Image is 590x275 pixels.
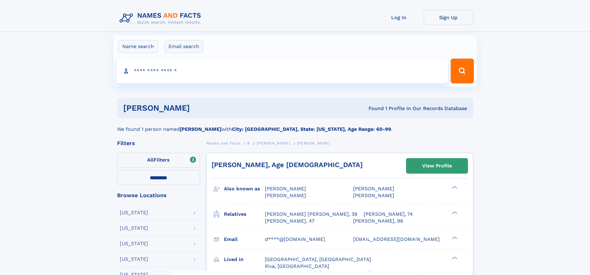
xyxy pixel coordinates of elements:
[117,140,200,146] div: Filters
[224,234,265,245] h3: Email
[117,153,200,168] label: Filters
[224,209,265,220] h3: Relatives
[164,40,203,53] label: Email search
[118,40,158,53] label: Name search
[212,161,363,169] a: [PERSON_NAME], Age [DEMOGRAPHIC_DATA]
[353,193,394,198] span: [PERSON_NAME]
[120,226,148,231] div: [US_STATE]
[424,10,473,25] a: Sign Up
[257,141,290,145] span: [PERSON_NAME]
[265,186,306,192] span: [PERSON_NAME]
[117,193,200,198] div: Browse Locations
[374,10,424,25] a: Log In
[120,241,148,246] div: [US_STATE]
[406,158,468,173] a: View Profile
[206,139,240,147] a: Names and Facts
[147,157,154,163] span: All
[353,218,403,224] a: [PERSON_NAME], 96
[450,256,458,260] div: ❯
[353,236,440,242] span: [EMAIL_ADDRESS][DOMAIN_NAME]
[117,118,473,133] div: We found 1 person named with .
[123,104,279,112] h1: [PERSON_NAME]
[120,210,148,215] div: [US_STATE]
[232,126,391,132] b: City: [GEOGRAPHIC_DATA], State: [US_STATE], Age Range: 60-99
[117,10,206,27] img: Logo Names and Facts
[224,184,265,194] h3: Also known as
[247,139,250,147] a: B
[422,159,452,173] div: View Profile
[364,211,413,218] a: [PERSON_NAME], 74
[297,141,330,145] span: [PERSON_NAME]
[279,105,467,112] div: Found 1 Profile In Our Records Database
[265,193,306,198] span: [PERSON_NAME]
[180,126,221,132] b: [PERSON_NAME]
[265,218,314,224] a: [PERSON_NAME], 47
[450,211,458,215] div: ❯
[450,185,458,189] div: ❯
[451,59,474,83] button: Search Button
[120,257,148,262] div: [US_STATE]
[116,59,448,83] input: search input
[353,186,394,192] span: [PERSON_NAME]
[265,256,371,262] span: [GEOGRAPHIC_DATA], [GEOGRAPHIC_DATA]
[265,263,329,269] span: Riva, [GEOGRAPHIC_DATA]
[265,211,357,218] a: [PERSON_NAME] [PERSON_NAME], 38
[450,236,458,240] div: ❯
[224,254,265,265] h3: Lived in
[247,141,250,145] span: B
[257,139,290,147] a: [PERSON_NAME]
